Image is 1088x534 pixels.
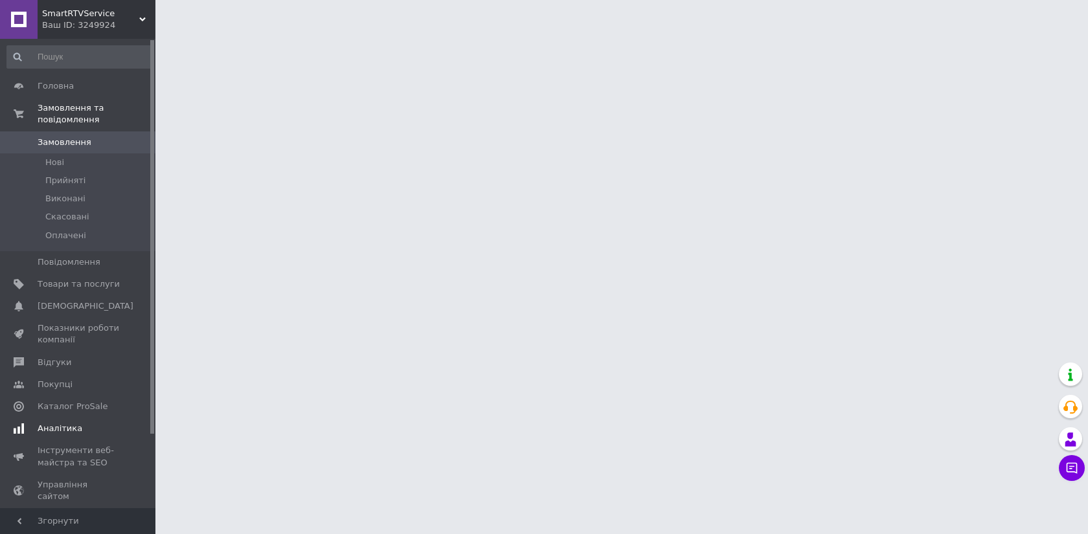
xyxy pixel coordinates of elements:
[38,445,120,468] span: Інструменти веб-майстра та SEO
[38,80,74,92] span: Головна
[38,300,133,312] span: [DEMOGRAPHIC_DATA]
[38,102,155,126] span: Замовлення та повідомлення
[1059,455,1085,481] button: Чат з покупцем
[42,19,155,31] div: Ваш ID: 3249924
[38,137,91,148] span: Замовлення
[38,278,120,290] span: Товари та послуги
[6,45,153,69] input: Пошук
[38,322,120,346] span: Показники роботи компанії
[38,256,100,268] span: Повідомлення
[45,175,85,186] span: Прийняті
[45,211,89,223] span: Скасовані
[45,230,86,241] span: Оплачені
[38,379,73,390] span: Покупці
[38,423,82,434] span: Аналітика
[45,157,64,168] span: Нові
[38,401,108,412] span: Каталог ProSale
[38,479,120,502] span: Управління сайтом
[38,357,71,368] span: Відгуки
[45,193,85,205] span: Виконані
[42,8,139,19] span: SmartRTVService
